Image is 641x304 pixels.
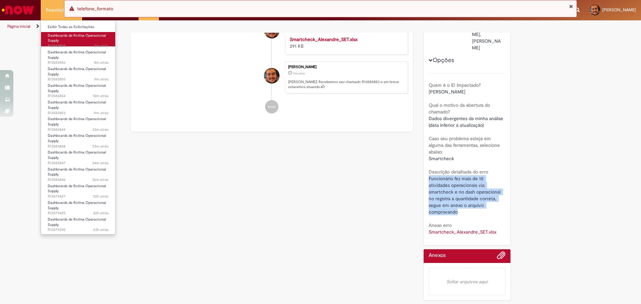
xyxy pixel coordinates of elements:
[92,161,109,166] span: 34m atrás
[293,71,305,75] span: 11m atrás
[48,161,109,166] span: R13583847
[48,127,109,132] span: R13583849
[48,200,106,211] span: Dashboards de Rotina Operacional Supply
[94,60,109,65] time: 01/10/2025 04:12:30
[290,36,358,42] a: Smartcheck_Alexandre_SET.xlsx
[94,77,109,82] span: 9m atrás
[264,68,279,83] div: Luan Elias Benevides De Freitas
[92,177,109,182] time: 01/10/2025 03:44:45
[94,60,109,65] span: 8m atrás
[7,24,30,29] a: Página inicial
[5,20,422,33] ul: Trilhas de página
[48,66,106,77] span: Dashboards de Rotina Operacional Supply
[92,144,109,149] span: 33m atrás
[48,110,109,116] span: R13583853
[93,110,109,115] time: 01/10/2025 04:09:35
[48,60,109,65] span: R13583856
[290,36,401,49] div: 291 KB
[48,77,109,82] span: R13583855
[41,149,115,163] a: Aberto R13583847 : Dashboards de Rotina Operacional Supply
[48,83,106,93] span: Dashboards de Rotina Operacional Supply
[288,79,404,90] p: [PERSON_NAME]! Recebemos seu chamado R13583853 e em breve estaremos atuando.
[41,49,115,63] a: Aberto R13583856 : Dashboards de Rotina Operacional Supply
[136,61,408,93] li: Luan Elias Benevides De Freitas
[92,161,109,166] time: 01/10/2025 03:46:24
[429,89,465,95] span: [PERSON_NAME]
[429,115,504,128] span: Dados divergentes da minha análise (data inferior à atualização)
[93,93,109,98] span: 10m atrás
[92,144,109,149] time: 01/10/2025 03:47:16
[48,33,106,43] span: Dashboards de Rotina Operacional Supply
[48,150,106,160] span: Dashboards de Rotina Operacional Supply
[94,43,109,48] time: 01/10/2025 04:19:06
[41,20,116,235] ul: Requisições
[41,132,115,146] a: Aberto R13583848 : Dashboards de Rotina Operacional Supply
[93,211,109,216] time: 30/09/2025 05:54:40
[293,71,305,75] time: 01/10/2025 04:09:35
[48,133,106,143] span: Dashboards de Rotina Operacional Supply
[429,229,496,235] a: Download de Smartcheck_Alexandre_SET.xlsx
[94,77,109,82] time: 01/10/2025 04:11:35
[41,166,115,180] a: Aberto R13583846 : Dashboards de Rotina Operacional Supply
[48,43,109,49] span: R13583858
[569,4,573,9] button: Fechar Notificação
[41,23,115,31] a: Exibir Todas as Solicitações
[41,199,115,214] a: Aberto R13579425 : Dashboards de Rotina Operacional Supply
[93,211,109,216] span: 22h atrás
[288,65,404,69] div: [PERSON_NAME]
[48,211,109,216] span: R13579425
[429,268,506,295] em: Soltar arquivos aqui
[429,135,500,155] b: Caso seu problema esteja em alguma das ferramentas, selecione abaixo:
[41,32,115,46] a: Aberto R13583858 : Dashboards de Rotina Operacional Supply
[429,169,488,175] b: Descrição detalhada do erro
[92,177,109,182] span: 36m atrás
[77,6,113,12] span: telefone_formato
[48,116,106,127] span: Dashboards de Rotina Operacional Supply
[46,7,69,13] span: Requisições
[1,3,35,17] img: ServiceNow
[429,222,452,228] b: Anexo erro
[48,93,109,99] span: R13583854
[93,194,109,199] span: 22h atrás
[429,156,454,162] span: Smartcheck
[92,127,109,132] time: 01/10/2025 03:48:10
[429,253,446,259] h2: Anexos
[93,227,109,232] span: 23h atrás
[429,176,502,215] span: Funcionário fez mais de 10 atividades operacionais via smartcheck e no dash operacional no regist...
[93,110,109,115] span: 11m atrás
[48,144,109,149] span: R13583848
[94,43,109,48] span: 2m atrás
[602,7,636,13] span: [PERSON_NAME]
[41,99,115,113] a: Aberto R13583853 : Dashboards de Rotina Operacional Supply
[93,194,109,199] time: 30/09/2025 05:55:42
[429,102,490,115] b: Qual o motivo da abertura do chamado?
[93,93,109,98] time: 01/10/2025 04:10:42
[41,115,115,130] a: Aberto R13583849 : Dashboards de Rotina Operacional Supply
[41,183,115,197] a: Aberto R13579427 : Dashboards de Rotina Operacional Supply
[48,194,109,199] span: R13579427
[497,251,505,263] button: Adicionar anexos
[48,184,106,194] span: Dashboards de Rotina Operacional Supply
[48,50,106,60] span: Dashboards de Rotina Operacional Supply
[41,216,115,230] a: Aberto R13579395 : Dashboards de Rotina Operacional Supply
[93,227,109,232] time: 30/09/2025 05:05:25
[48,177,109,183] span: R13583846
[48,100,106,110] span: Dashboards de Rotina Operacional Supply
[429,82,481,88] b: Quem é o ID Impactado?
[41,65,115,80] a: Aberto R13583855 : Dashboards de Rotina Operacional Supply
[92,127,109,132] span: 33m atrás
[48,167,106,177] span: Dashboards de Rotina Operacional Supply
[48,227,109,233] span: R13579395
[48,217,106,227] span: Dashboards de Rotina Operacional Supply
[41,82,115,96] a: Aberto R13583854 : Dashboards de Rotina Operacional Supply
